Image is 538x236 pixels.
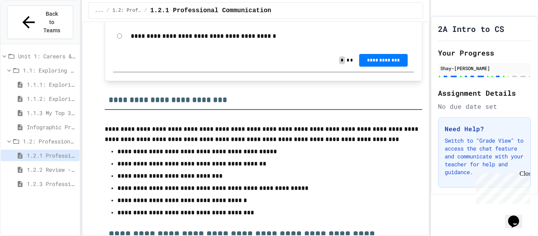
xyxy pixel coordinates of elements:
span: Back to Teams [43,10,61,35]
iframe: chat widget [505,204,530,228]
h1: 2A Intro to CS [438,23,504,34]
h2: Your Progress [438,47,531,58]
span: 1.2.1 Professional Communication [27,151,76,160]
span: 1.2: Professional Communication [23,137,76,145]
span: 1.1.2: Exploring CS Careers - Review [27,95,76,103]
iframe: chat widget [473,170,530,204]
span: 1.2.2 Review - Professional Communication [27,165,76,174]
span: 1.2.1 Professional Communication [150,6,271,15]
span: 1.2: Professional Communication [113,7,141,14]
span: Unit 1: Careers & Professionalism [18,52,76,60]
span: ... [95,7,104,14]
span: Infographic Project: Your favorite CS [27,123,76,131]
p: Switch to "Grade View" to access the chat feature and communicate with your teacher for help and ... [445,137,524,176]
span: 1.1: Exploring CS Careers [23,66,76,74]
h3: Need Help? [445,124,524,134]
span: 1.1.3 My Top 3 CS Careers! [27,109,76,117]
span: / [144,7,147,14]
div: Shay-[PERSON_NAME] [440,65,529,72]
button: Back to Teams [7,6,73,39]
span: 1.1.1: Exploring CS Careers [27,80,76,89]
span: / [106,7,109,14]
div: Chat with us now!Close [3,3,54,50]
h2: Assignment Details [438,87,531,98]
div: No due date set [438,102,531,111]
span: 1.2.3 Professional Communication Challenge [27,180,76,188]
